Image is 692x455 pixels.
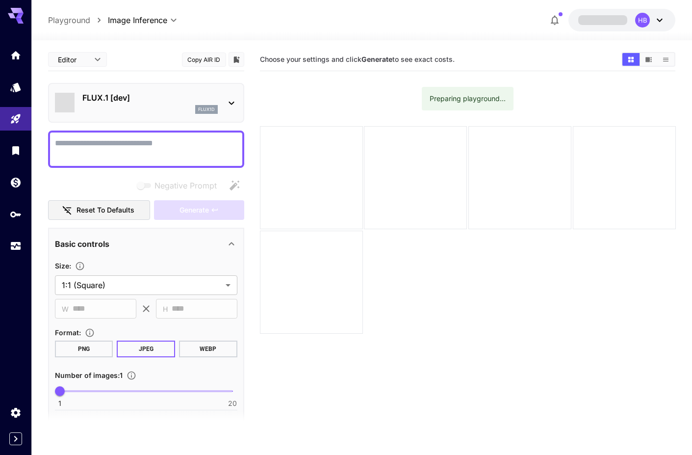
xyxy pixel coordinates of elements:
button: Reset to defaults [48,200,150,220]
div: Show media in grid viewShow media in video viewShow media in list view [621,52,675,67]
button: Show media in video view [640,53,657,66]
button: Add to library [232,54,241,65]
span: 1:1 (Square) [62,279,222,291]
div: Models [10,81,22,93]
button: Copy AIR ID [182,53,226,67]
div: Wallet [10,176,22,188]
button: Expand sidebar [9,432,22,445]
button: Choose the file format for the output image. [81,328,99,338]
span: Choose your settings and click to see exact costs. [260,55,455,63]
button: Show media in list view [657,53,674,66]
span: Editor [58,54,88,65]
div: API Keys [10,208,22,220]
button: PNG [55,341,113,357]
nav: breadcrumb [48,14,108,26]
p: flux1d [198,106,215,113]
div: FLUX.1 [dev]flux1d [55,88,237,118]
span: H [163,303,168,315]
p: Basic controls [55,238,109,250]
span: Negative prompts are not compatible with the selected model. [135,179,225,191]
span: Negative Prompt [154,180,217,191]
div: Preparing playground... [430,90,506,107]
button: JPEG [117,341,175,357]
div: Playground [10,113,22,125]
button: Specify how many images to generate in a single request. Each image generation will be charged se... [123,371,140,380]
div: Library [10,144,22,157]
span: W [62,303,69,315]
div: Home [10,49,22,61]
span: Size : [55,262,71,270]
span: 20 [228,399,237,408]
button: HB [568,9,675,31]
b: Generate [361,55,392,63]
button: WEBP [179,341,237,357]
span: Number of images : 1 [55,371,123,379]
p: FLUX.1 [dev] [82,92,218,104]
div: Usage [10,240,22,252]
div: Basic controls [55,232,237,256]
button: Adjust the dimensions of the generated image by specifying its width and height in pixels, or sel... [71,261,89,271]
div: Settings [10,406,22,419]
a: Playground [48,14,90,26]
span: Image Inference [108,14,167,26]
span: Format : [55,328,81,337]
span: 1 [58,399,61,408]
button: Show media in grid view [622,53,640,66]
div: HB [635,13,650,27]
